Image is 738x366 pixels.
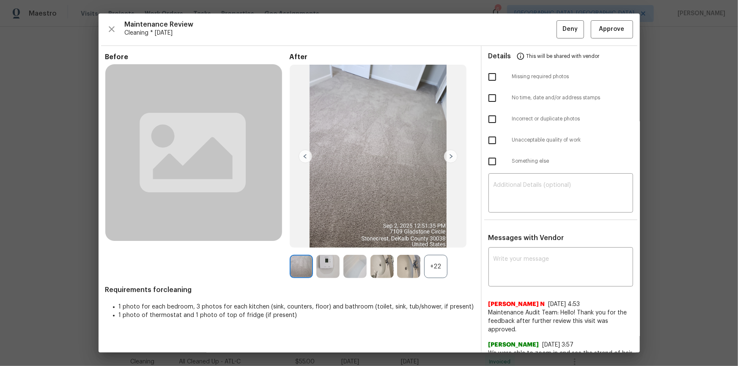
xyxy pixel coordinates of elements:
span: Deny [562,24,578,35]
span: Maintenance Audit Team: Hello! Thank you for the feedback after further review this visit was app... [488,309,633,334]
button: Approve [591,20,633,38]
span: Something else [512,158,633,165]
span: Missing required photos [512,73,633,80]
span: Requirements for cleaning [105,286,474,294]
span: [PERSON_NAME] [488,341,539,349]
span: This will be shared with vendor [527,46,600,66]
div: Something else [482,151,640,172]
li: 1 photo for each bedroom, 3 photos for each kitchen (sink, counters, floor) and bathroom (toilet,... [119,303,474,311]
span: Cleaning * [DATE] [125,29,557,37]
div: Unacceptable quality of work [482,130,640,151]
div: Missing required photos [482,66,640,87]
span: Unacceptable quality of work [512,137,633,144]
span: Messages with Vendor [488,235,564,241]
span: Approve [599,24,625,35]
span: [PERSON_NAME] N [488,300,545,309]
span: No time, date and/or address stamps [512,94,633,101]
button: Deny [557,20,584,38]
span: Details [488,46,511,66]
div: No time, date and/or address stamps [482,87,640,109]
span: [DATE] 3:57 [543,342,574,348]
span: Maintenance Review [125,20,557,29]
img: right-chevron-button-url [444,150,458,163]
span: [DATE] 4:53 [549,301,580,307]
li: 1 photo of thermostat and 1 photo of top of fridge (if present) [119,311,474,320]
div: Incorrect or duplicate photos [482,109,640,130]
span: After [290,53,474,61]
span: Before [105,53,290,61]
span: Incorrect or duplicate photos [512,115,633,123]
div: +22 [424,255,447,278]
img: left-chevron-button-url [299,150,312,163]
